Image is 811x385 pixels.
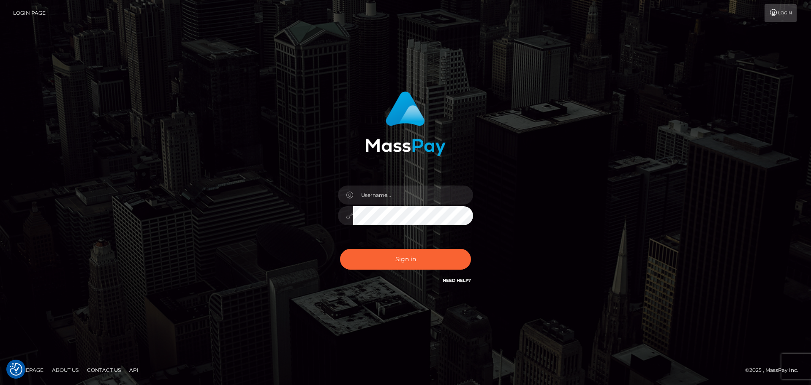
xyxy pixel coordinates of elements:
[745,366,805,375] div: © 2025 , MassPay Inc.
[126,363,142,377] a: API
[13,4,46,22] a: Login Page
[340,249,471,270] button: Sign in
[365,91,446,156] img: MassPay Login
[9,363,47,377] a: Homepage
[443,278,471,283] a: Need Help?
[765,4,797,22] a: Login
[49,363,82,377] a: About Us
[10,363,22,376] img: Revisit consent button
[84,363,124,377] a: Contact Us
[353,186,473,205] input: Username...
[10,363,22,376] button: Consent Preferences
